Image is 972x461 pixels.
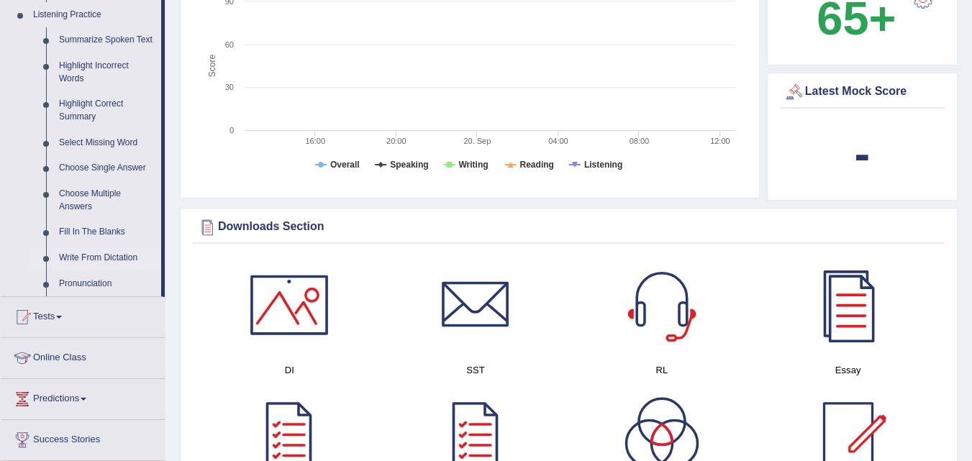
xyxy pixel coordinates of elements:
[386,137,406,145] text: 20:00
[53,53,161,91] a: Highlight Incorrect Words
[548,137,568,145] text: 04:00
[204,362,376,378] h4: DI
[53,155,161,181] a: Choose Single Answer
[463,137,491,145] tspan: 20. Sep
[53,91,161,129] a: Highlight Correct Summary
[207,55,217,78] tspan: Score
[762,362,934,378] h4: Essay
[53,130,161,156] a: Select Missing Word
[27,2,161,28] a: Listening Practice
[1,379,165,415] a: Predictions
[53,271,161,297] a: Pronunciation
[584,160,622,170] tspan: Listening
[855,127,871,180] b: -
[1,297,165,333] a: Tests
[330,160,360,170] tspan: Overall
[53,219,161,245] a: Fill In The Blanks
[458,160,488,170] tspan: Writing
[53,27,161,53] a: Summarize Spoken Text
[630,137,650,145] text: 08:00
[53,181,161,219] a: Choose Multiple Answers
[196,216,941,238] div: Downloads Section
[1,338,165,374] a: Online Class
[225,40,234,49] text: 60
[520,160,554,170] tspan: Reading
[783,81,941,103] div: Latest Mock Score
[710,137,730,145] text: 12:00
[390,362,562,378] h4: SST
[1,420,165,456] a: Success Stories
[576,362,748,378] h4: RL
[53,245,161,271] a: Write From Dictation
[230,126,234,134] text: 0
[225,83,234,91] text: 30
[306,137,326,145] text: 16:00
[390,160,428,170] tspan: Speaking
